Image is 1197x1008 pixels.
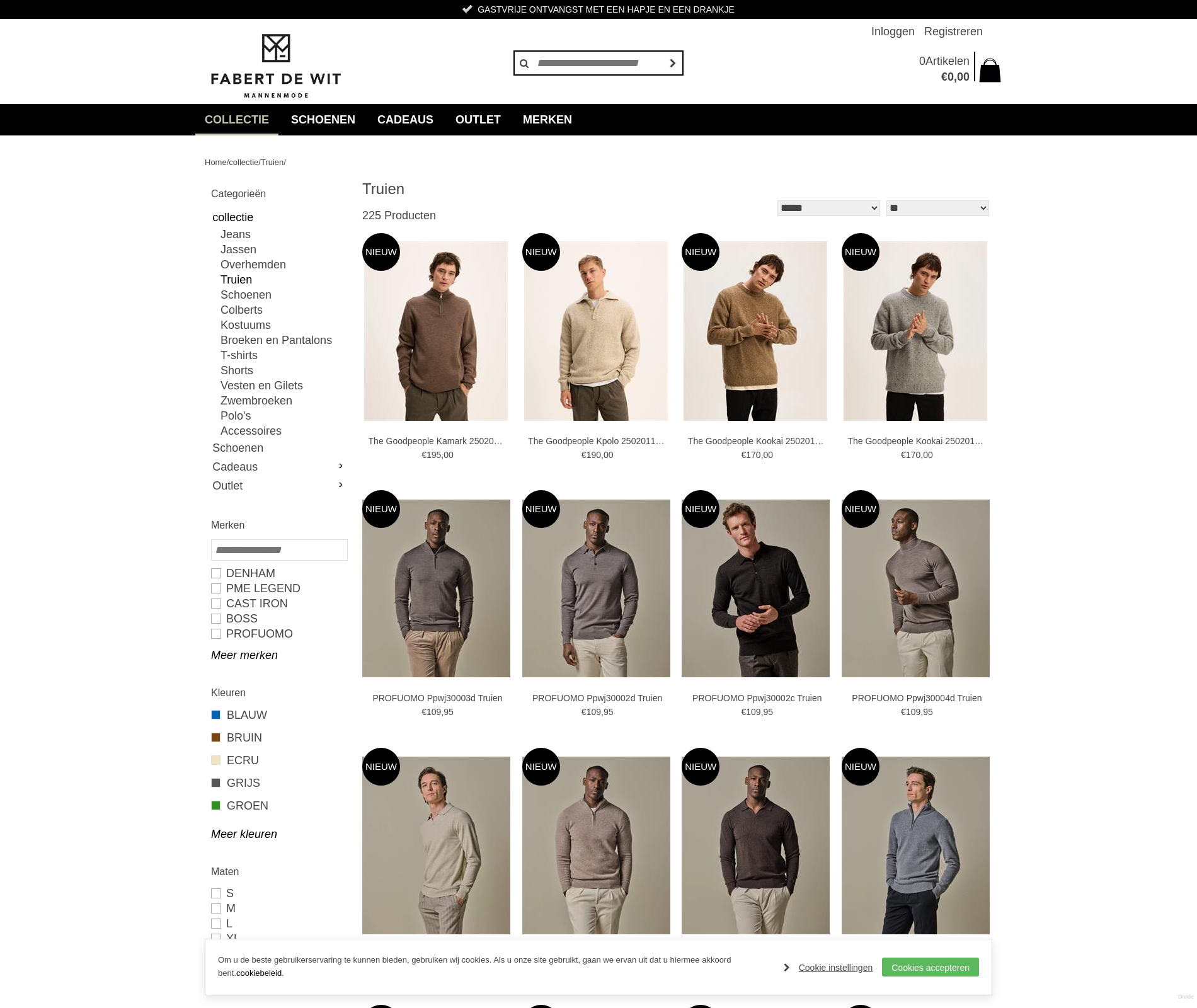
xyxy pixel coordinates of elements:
[283,157,286,167] span: /
[220,272,346,287] a: Truien
[211,596,346,611] a: CAST IRON
[220,348,346,363] a: T-shirts
[211,648,346,663] a: Meer merken
[924,19,983,44] a: Registreren
[441,450,444,460] span: ,
[211,457,346,476] a: Cadeaus
[761,450,764,460] span: ,
[220,378,346,393] a: Vesten en Gilets
[741,707,746,717] span: €
[919,55,925,67] span: 0
[211,730,346,746] a: BRUIN
[282,104,365,135] a: Schoenen
[441,707,444,717] span: ,
[220,318,346,333] a: Kostuums
[211,827,346,842] a: Meer kleuren
[901,450,906,460] span: €
[211,685,346,701] h2: Kleuren
[211,208,346,227] a: collectie
[211,581,346,596] a: PME LEGEND
[211,886,346,901] a: S
[920,450,923,460] span: ,
[211,611,346,626] a: BOSS
[369,692,507,704] a: PROFUOMO Ppwj30003d Truien
[682,757,830,934] img: PROFUOMO Ppwj30022b Truien
[741,450,746,460] span: €
[421,450,427,460] span: €
[220,302,346,318] a: Colberts
[784,958,873,977] a: Cookie instellingen
[524,241,668,421] img: The Goodpeople Kpolo 25020118 Truien
[220,363,346,378] a: Shorts
[746,707,760,717] span: 109
[513,104,581,135] a: Merken
[362,500,510,677] img: PROFUOMO Ppwj30003d Truien
[227,157,229,167] span: /
[844,241,987,421] img: The Goodpeople Kookai 25020130 Truien
[211,798,346,814] a: GROEN
[587,707,601,717] span: 109
[764,450,774,460] span: 00
[764,707,774,717] span: 95
[211,476,346,495] a: Outlet
[446,104,510,135] a: Outlet
[746,450,760,460] span: 170
[261,157,283,167] a: Truien
[925,55,970,67] span: Artikelen
[211,752,346,769] a: ECRU
[205,32,346,100] img: Fabert de Wit
[882,958,979,976] a: Cookies accepteren
[236,968,282,978] a: cookiebeleid
[688,692,827,704] a: PROFUOMO Ppwj30002c Truien
[258,157,261,167] span: /
[195,104,278,135] a: collectie
[229,157,258,167] a: collectie
[581,707,587,717] span: €
[444,450,454,460] span: 00
[211,901,346,916] a: M
[211,186,346,202] h2: Categorieën
[923,707,933,717] span: 95
[211,916,346,931] a: L
[601,707,604,717] span: ,
[211,438,346,457] a: Schoenen
[901,707,906,717] span: €
[218,954,771,980] p: Om u de beste gebruikerservaring te kunnen bieden, gebruiken wij cookies. Als u onze site gebruik...
[522,757,670,934] img: PROFUOMO Ppwj30029d Truien
[604,450,614,460] span: 00
[362,757,510,934] img: PROFUOMO Ppwj30022a Truien
[220,242,346,257] a: Jassen
[220,257,346,272] a: Overhemden
[761,707,764,717] span: ,
[522,500,670,677] img: PROFUOMO Ppwj30002d Truien
[842,500,990,677] img: PROFUOMO Ppwj30004d Truien
[528,692,667,704] a: PROFUOMO Ppwj30002d Truien
[211,626,346,641] a: PROFUOMO
[906,450,920,460] span: 170
[682,500,830,677] img: PROFUOMO Ppwj30002c Truien
[941,71,948,83] span: €
[847,435,986,447] a: The Goodpeople Kookai 25020130 Truien
[920,707,923,717] span: ,
[581,450,587,460] span: €
[948,71,954,83] span: 0
[364,241,508,421] img: The Goodpeople Kamark 25020103 Truien
[220,227,346,242] a: Jeans
[211,517,346,533] h2: Merken
[220,408,346,423] a: Polo's
[587,450,601,460] span: 190
[220,423,346,438] a: Accessoires
[205,157,227,167] span: Home
[957,71,970,83] span: 00
[211,864,346,879] h2: Maten
[444,707,454,717] span: 95
[220,287,346,302] a: Schoenen
[954,71,957,83] span: ,
[847,692,986,704] a: PROFUOMO Ppwj30004d Truien
[684,241,827,421] img: The Goodpeople Kookai 25020130 Truien
[923,450,933,460] span: 00
[871,19,915,44] a: Inloggen
[362,180,677,198] h1: Truien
